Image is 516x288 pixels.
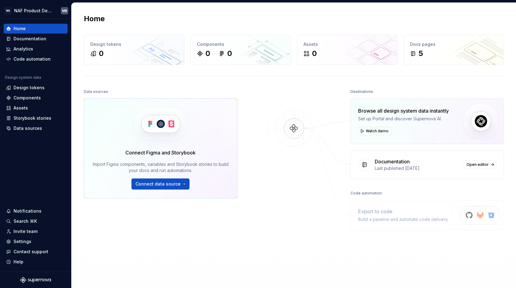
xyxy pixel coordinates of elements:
[358,208,448,215] div: Export to code
[14,218,37,224] div: Search ⌘K
[131,178,190,190] button: Connect data source
[297,35,397,65] a: Assets0
[4,206,68,216] button: Notifications
[84,35,184,65] a: Design tokens0
[4,247,68,257] button: Contact support
[93,161,229,174] div: Import Figma components, variables and Storybook stories to build your docs and run automations.
[4,93,68,103] a: Components
[4,103,68,113] a: Assets
[1,4,70,17] button: NANAF Product DesignMB
[14,95,41,101] div: Components
[14,249,48,255] div: Contact support
[358,216,448,222] div: Build a pipeline and automate code delivery.
[4,7,12,14] div: NA
[303,41,391,47] div: Assets
[84,14,105,24] h2: Home
[375,158,410,165] div: Documentation
[14,115,51,121] div: Storybook stories
[125,149,196,156] div: Connect Figma and Storybook
[4,237,68,246] a: Settings
[197,41,284,47] div: Components
[5,75,41,80] div: Design system data
[4,44,68,54] a: Analytics
[14,259,23,265] div: Help
[90,41,178,47] div: Design tokens
[14,228,37,234] div: Invite team
[99,49,104,58] div: 0
[20,277,51,283] svg: Supernova Logo
[464,160,496,169] a: Open editor
[4,123,68,133] a: Data sources
[14,8,53,14] div: NAF Product Design
[227,49,232,58] div: 0
[14,85,45,91] div: Design tokens
[4,257,68,267] button: Help
[350,189,382,198] div: Code automation
[14,208,41,214] div: Notifications
[4,34,68,44] a: Documentation
[358,116,449,122] div: Set up Portal and discover Supernova AI.
[312,49,317,58] div: 0
[358,107,449,114] div: Browse all design system data instantly
[4,83,68,93] a: Design tokens
[190,35,291,65] a: Components00
[358,127,391,135] button: Watch demo
[84,87,108,96] div: Data sources
[467,162,489,167] span: Open editor
[375,165,460,171] div: Last published [DATE]
[14,56,51,62] div: Code automation
[350,87,373,96] div: Destinations
[4,226,68,236] a: Invite team
[14,238,31,245] div: Settings
[4,54,68,64] a: Code automation
[4,216,68,226] button: Search ⌘K
[4,113,68,123] a: Storybook stories
[14,125,42,131] div: Data sources
[14,46,33,52] div: Analytics
[14,36,46,42] div: Documentation
[366,129,389,134] span: Watch demo
[404,35,504,65] a: Docs pages5
[14,105,28,111] div: Assets
[135,181,181,187] span: Connect data source
[4,24,68,34] a: Home
[419,49,423,58] div: 5
[14,26,26,32] div: Home
[205,49,210,58] div: 0
[62,8,67,13] div: MB
[410,41,498,47] div: Docs pages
